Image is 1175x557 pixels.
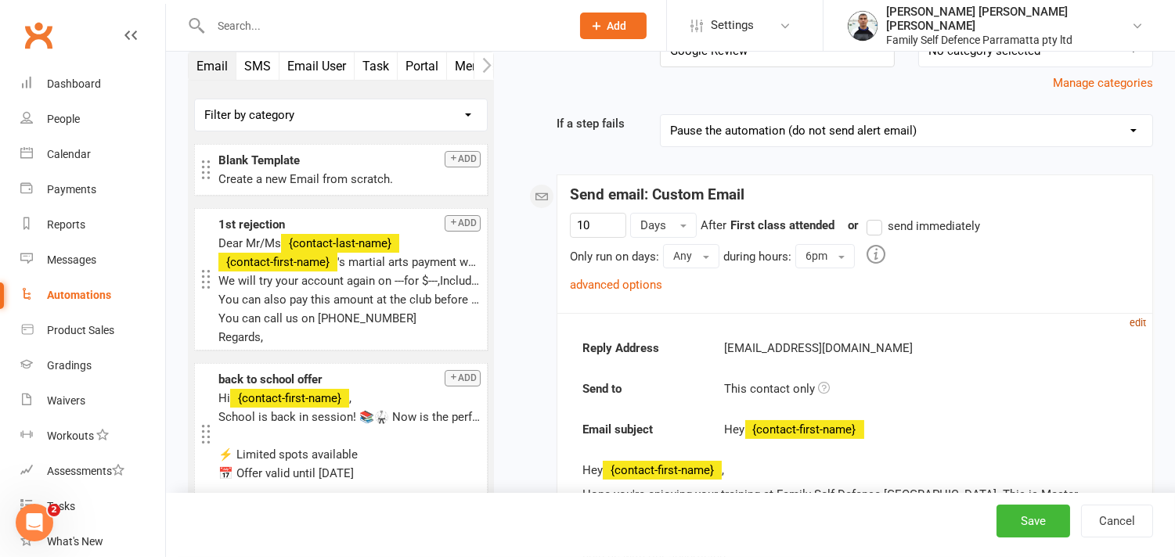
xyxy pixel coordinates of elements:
[570,278,662,292] a: advanced options
[218,170,481,189] div: Create a new Email from scratch.
[48,504,60,516] span: 2
[218,271,481,290] p: We will try your account again on ---
[20,383,165,419] a: Waivers
[404,274,440,288] span: for $---,
[47,148,91,160] div: Calendar
[206,15,560,37] input: Search...
[445,151,481,167] button: Add
[580,13,647,39] button: Add
[218,370,481,389] div: back to school offer
[236,52,279,80] button: SMS
[723,247,791,266] div: during hours:
[218,445,481,464] p: ⚡ Limited spots available
[630,213,697,238] button: Days
[445,215,481,232] button: Add
[570,185,744,203] strong: Send email: Custom Email
[701,218,726,232] span: After
[886,33,1131,47] div: Family Self Defence Parramatta pty ltd
[218,464,481,483] p: 📅 Offer valid until [DATE]
[663,244,719,268] button: Any
[47,218,85,231] div: Reports
[20,243,165,278] a: Messages
[447,52,532,80] button: Membership
[218,151,481,170] div: Blank Template
[20,348,165,383] a: Gradings
[571,379,713,398] strong: Send to
[440,274,612,288] span: Including $---- bank dishonour fee
[582,461,1127,480] p: Hey
[20,137,165,172] a: Calendar
[713,379,1140,398] div: This contact only
[398,52,447,80] button: Portal
[713,339,1140,358] div: [EMAIL_ADDRESS][DOMAIN_NAME]
[888,217,980,233] span: send immediately
[47,289,111,301] div: Automations
[725,420,1128,439] div: Hey
[20,489,165,524] a: Tasks
[47,113,80,125] div: People
[20,419,165,454] a: Workouts
[20,66,165,102] a: Dashboard
[20,454,165,489] a: Assessments
[47,465,124,477] div: Assessments
[711,8,754,43] span: Settings
[47,394,85,407] div: Waivers
[218,215,481,234] div: 1st rejection
[20,207,165,243] a: Reports
[16,504,53,541] iframe: Intercom live chat
[218,290,481,309] p: You can also pay this amount at the club before the due date.
[47,77,101,90] div: Dashboard
[570,247,659,266] div: Only run on days:
[730,218,834,232] strong: First class attended
[47,359,92,372] div: Gradings
[47,535,103,548] div: What's New
[19,16,58,55] a: Clubworx
[47,253,96,266] div: Messages
[886,5,1131,33] div: [PERSON_NAME] [PERSON_NAME] [PERSON_NAME]
[1081,505,1153,537] button: Cancel
[607,20,627,32] span: Add
[47,500,75,512] div: Tasks
[355,52,398,80] button: Task
[582,485,1127,523] p: Hope you're enjoying your training at Family Self Defence [GEOGRAPHIC_DATA]. This is Master [PERS...
[218,234,481,253] p: Dear Mr/Ms
[279,52,355,80] button: Email User
[218,311,416,325] span: You can call us on [PHONE_NUMBER]
[838,216,980,235] div: or
[47,429,94,442] div: Workouts
[847,10,878,41] img: thumb_image1668055740.png
[997,505,1070,537] button: Save
[571,420,713,439] strong: Email subject
[218,330,263,344] span: Regards,
[571,339,713,358] strong: Reply Address
[20,278,165,313] a: Automations
[795,244,855,268] button: 6pm
[218,253,481,271] p: 's martial arts payment was rejected due to insufficient funds.
[47,324,114,336] div: Product Sales
[20,172,165,207] a: Payments
[20,313,165,348] a: Product Sales
[722,463,724,477] span: ,
[1130,317,1146,329] small: edit
[189,52,236,80] button: Email
[545,114,648,133] label: If a step fails
[445,370,481,386] button: Add
[20,102,165,137] a: People
[218,408,481,426] p: School is back in session! 📚🥋 Now is the perfect time to equip kids with confidence and focus. Re...
[218,389,481,408] p: Hi ,
[1053,74,1153,92] button: Manage categories
[47,183,96,196] div: Payments
[640,218,666,232] span: Days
